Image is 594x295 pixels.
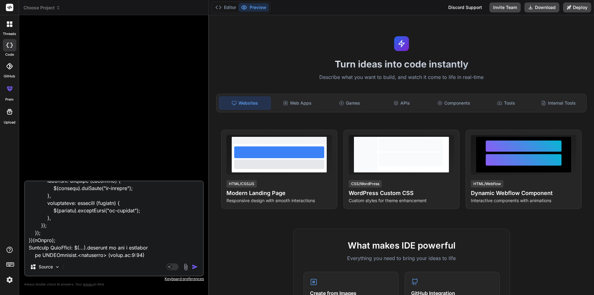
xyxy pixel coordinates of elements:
[4,275,15,285] img: settings
[303,239,500,252] h2: What makes IDE powerful
[445,2,486,12] div: Discord Support
[4,74,15,79] label: GitHub
[25,181,203,258] textarea: <lore> <ips dolor="sitametco-adipisci"> <eli seddo="eiusmodte-incid utla-etdo-magnaal enim-admi-v...
[226,189,332,197] h4: Modern Landing Page
[239,3,269,12] button: Preview
[533,97,584,110] div: Internal Tools
[376,97,427,110] div: APIs
[24,276,204,281] p: Keyboard preferences
[213,73,590,81] p: Describe what you want to build, and watch it come to life in real-time
[24,281,204,287] p: Always double-check its answers. Your in Bind
[39,264,53,270] p: Source
[481,97,532,110] div: Tools
[5,52,14,57] label: code
[226,197,332,204] p: Responsive design with smooth interactions
[349,197,454,204] p: Custom styles for theme enhancement
[182,263,189,271] img: attachment
[3,31,16,37] label: threads
[213,3,239,12] button: Editor
[489,2,521,12] button: Invite Team
[24,5,60,11] span: Choose Project
[324,97,375,110] div: Games
[524,2,559,12] button: Download
[471,189,576,197] h4: Dynamic Webflow Component
[55,264,60,270] img: Pick Models
[83,282,94,286] span: privacy
[219,97,271,110] div: Websites
[192,264,198,270] img: icon
[349,180,382,188] div: CSS/WordPress
[303,254,500,262] p: Everything you need to bring your ideas to life
[471,197,576,204] p: Interactive components with animations
[563,2,591,12] button: Deploy
[226,180,257,188] div: HTML/CSS/JS
[213,59,590,70] h1: Turn ideas into code instantly
[272,97,323,110] div: Web Apps
[4,120,15,125] label: Upload
[5,97,14,102] label: prem
[349,189,454,197] h4: WordPress Custom CSS
[428,97,480,110] div: Components
[471,180,503,188] div: HTML/Webflow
